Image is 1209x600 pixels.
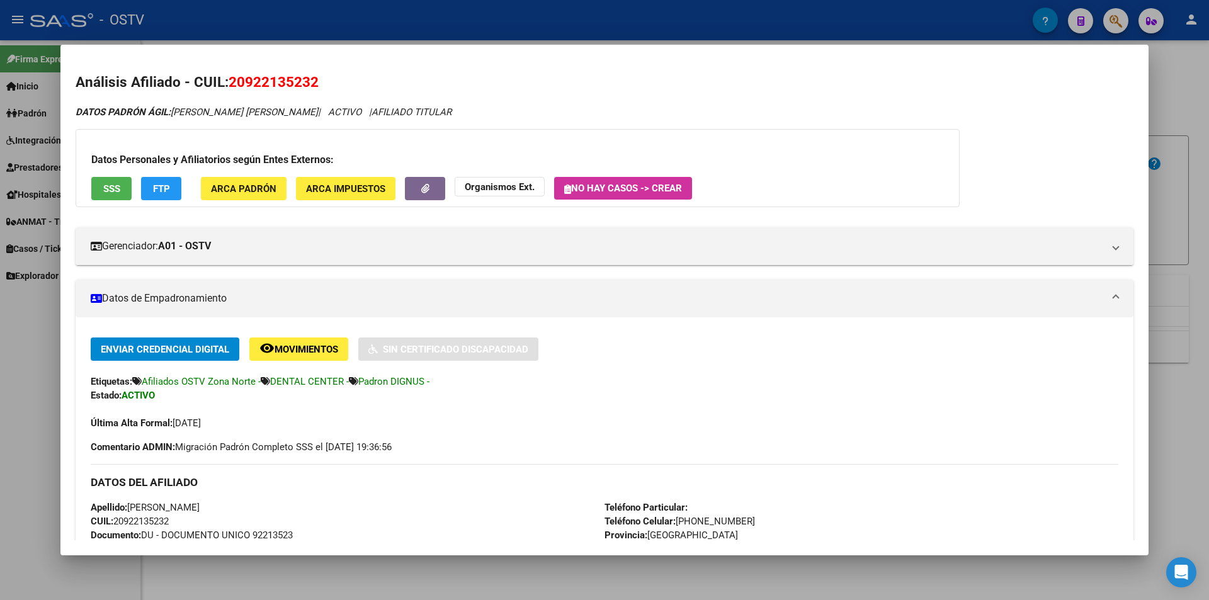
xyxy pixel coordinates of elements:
strong: Estado: [91,390,122,401]
strong: Provincia: [604,529,647,541]
span: FTP [153,183,170,195]
strong: Última Alta Formal: [91,417,173,429]
strong: Teléfono Particular: [604,502,688,513]
span: No hay casos -> Crear [564,183,682,194]
button: ARCA Impuestos [296,177,395,200]
span: DENTAL CENTER - [270,376,349,387]
span: [PERSON_NAME] [91,502,200,513]
span: ARCA Padrón [211,183,276,195]
mat-icon: remove_red_eye [259,341,275,356]
button: Movimientos [249,337,348,361]
h3: Datos Personales y Afiliatorios según Entes Externos: [91,152,944,167]
mat-panel-title: Datos de Empadronamiento [91,291,1103,306]
strong: Apellido: [91,502,127,513]
h3: DATOS DEL AFILIADO [91,475,1118,489]
span: [PHONE_NUMBER] [604,516,755,527]
strong: Documento: [91,529,141,541]
span: [PERSON_NAME] [PERSON_NAME] [76,106,318,118]
button: Sin Certificado Discapacidad [358,337,538,361]
strong: Comentario ADMIN: [91,441,175,453]
strong: Organismos Ext. [465,181,535,193]
i: | ACTIVO | [76,106,451,118]
span: [DATE] [91,417,201,429]
mat-expansion-panel-header: Datos de Empadronamiento [76,280,1133,317]
strong: DATOS PADRÓN ÁGIL: [76,106,171,118]
span: Afiliados OSTV Zona Norte - [142,376,261,387]
span: AFILIADO TITULAR [372,106,451,118]
strong: Teléfono Celular: [604,516,676,527]
strong: A01 - OSTV [158,239,211,254]
mat-panel-title: Gerenciador: [91,239,1103,254]
strong: CUIL: [91,516,113,527]
button: SSS [91,177,132,200]
mat-expansion-panel-header: Gerenciador:A01 - OSTV [76,227,1133,265]
strong: Etiquetas: [91,376,132,387]
button: ARCA Padrón [201,177,287,200]
button: No hay casos -> Crear [554,177,692,200]
span: Movimientos [275,344,338,355]
strong: ACTIVO [122,390,155,401]
span: DU - DOCUMENTO UNICO 92213523 [91,529,293,541]
h2: Análisis Afiliado - CUIL: [76,72,1133,93]
button: Enviar Credencial Digital [91,337,239,361]
span: Sin Certificado Discapacidad [383,344,528,355]
span: Padron DIGNUS - [358,376,429,387]
div: Open Intercom Messenger [1166,557,1196,587]
span: SSS [103,183,120,195]
button: FTP [141,177,181,200]
span: 20922135232 [91,516,169,527]
span: Enviar Credencial Digital [101,344,229,355]
span: [GEOGRAPHIC_DATA] [604,529,738,541]
span: ARCA Impuestos [306,183,385,195]
button: Organismos Ext. [455,177,545,196]
span: Migración Padrón Completo SSS el [DATE] 19:36:56 [91,440,392,454]
span: 20922135232 [229,74,319,90]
